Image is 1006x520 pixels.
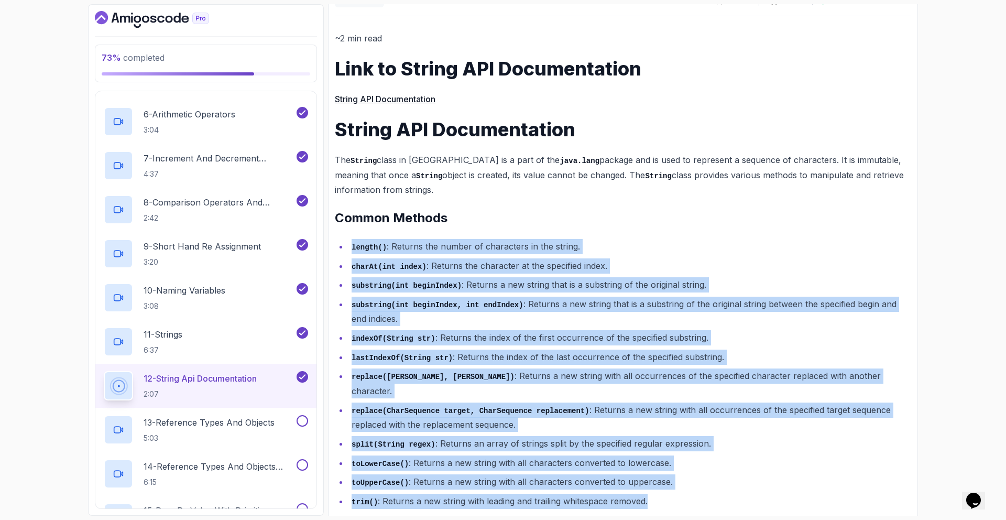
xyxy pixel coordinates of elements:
[335,153,911,197] p: The class in [GEOGRAPHIC_DATA] is a part of the package and is used to represent a sequence of ch...
[352,281,462,290] code: substring(int beginIndex)
[102,52,121,63] span: 73 %
[144,504,273,517] p: 15 - Pass Py Value With Primitives
[144,372,257,385] p: 12 - String Api Documentation
[144,389,257,399] p: 2:07
[144,196,294,209] p: 8 - Comparison Operators and Booleans
[416,172,442,180] code: String
[352,498,378,506] code: trim()
[144,345,182,355] p: 6:37
[104,195,308,224] button: 8-Comparison Operators and Booleans2:42
[144,460,294,473] p: 14 - Reference Types And Objects Diferences
[352,440,435,449] code: split(String regex)
[352,243,387,252] code: length()
[352,301,523,309] code: substring(int beginIndex, int endIndex)
[144,301,225,311] p: 3:08
[348,350,911,365] li: : Returns the index of the last occurrence of the specified substring.
[144,125,235,135] p: 3:04
[352,407,589,415] code: replace(CharSequence target, CharSequence replacement)
[352,479,409,487] code: toUpperCase()
[144,169,294,179] p: 4:37
[348,369,911,398] li: : Returns a new string with all occurrences of the specified character replaced with another char...
[104,459,308,489] button: 14-Reference Types And Objects Diferences6:15
[335,210,911,226] h2: Common Methods
[144,108,235,121] p: 6 - Arithmetic Operators
[560,157,599,165] code: java.lang
[352,373,515,381] code: replace([PERSON_NAME], [PERSON_NAME])
[144,213,294,223] p: 2:42
[144,433,275,443] p: 5:03
[348,436,911,451] li: : Returns an array of strings split by the specified regular expression.
[352,334,435,343] code: indexOf(String str)
[352,354,453,362] code: lastIndexOf(String str)
[335,94,435,104] a: String API Documentation
[348,494,911,509] li: : Returns a new string with leading and trailing whitespace removed.
[144,328,182,341] p: 11 - Strings
[104,283,308,312] button: 10-Naming Variables3:08
[352,460,409,468] code: toLowerCase()
[348,297,911,327] li: : Returns a new string that is a substring of the original string between the specified begin and...
[335,119,911,140] h1: String API Documentation
[335,31,911,46] p: ~2 min read
[962,478,996,510] iframe: chat widget
[348,456,911,471] li: : Returns a new string with all characters converted to lowercase.
[102,52,165,63] span: completed
[104,327,308,356] button: 11-Strings6:37
[144,284,225,297] p: 10 - Naming Variables
[144,416,275,429] p: 13 - Reference Types And Objects
[348,258,911,274] li: : Returns the character at the specified index.
[348,277,911,292] li: : Returns a new string that is a substring of the original string.
[352,263,427,271] code: charAt(int index)
[348,474,911,490] li: : Returns a new string with all characters converted to uppercase.
[95,11,233,28] a: Dashboard
[348,403,911,432] li: : Returns a new string with all occurrences of the specified target sequence replaced with the re...
[144,257,261,267] p: 3:20
[144,152,294,165] p: 7 - Increment And Decrement Operators
[104,415,308,445] button: 13-Reference Types And Objects5:03
[144,477,294,487] p: 6:15
[104,239,308,268] button: 9-Short Hand Re Assignment3:20
[104,371,308,400] button: 12-String Api Documentation2:07
[348,330,911,345] li: : Returns the index of the first occurrence of the specified substring.
[104,151,308,180] button: 7-Increment And Decrement Operators4:37
[104,107,308,136] button: 6-Arithmetic Operators3:04
[645,172,671,180] code: String
[335,58,911,79] h1: Link to String API Documentation
[348,239,911,254] li: : Returns the number of characters in the string.
[144,240,261,253] p: 9 - Short Hand Re Assignment
[351,157,377,165] code: String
